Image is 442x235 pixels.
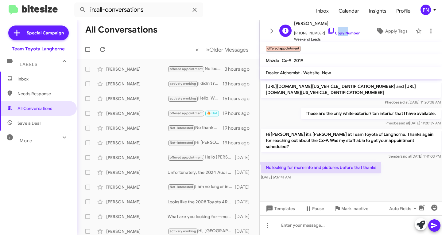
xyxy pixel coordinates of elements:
span: « [196,46,199,53]
span: Cx-9 [282,58,291,63]
p: These are the only white exterior/ tan interior that I have available. [301,108,441,119]
button: Pause [300,203,329,214]
div: [DATE] [235,169,254,175]
span: offered appointment [170,111,203,115]
span: Not-Interested [170,126,193,130]
div: [DATE] [235,199,254,205]
div: Hello! We have re-evaluated our ZOTD price to 49,500. If you are interested in working a deal aro... [168,95,223,102]
div: [DATE] [235,213,254,220]
span: [PHONE_NUMBER] [294,27,360,36]
span: [DATE] 6:37:41 AM [261,175,291,179]
div: 3 hours ago [225,66,254,72]
span: Save a Deal [17,120,41,126]
div: Unfortunately, the 2024 Audi A4 has been sold. However, we do have other options available. Pleas... [168,169,235,175]
h1: All Conversations [85,25,157,35]
nav: Page navigation example [192,43,252,56]
div: [DATE] [235,155,254,161]
button: Previous [192,43,203,56]
span: More [20,138,32,143]
div: Sounds good. [168,110,223,117]
span: said at [398,100,409,104]
input: Search [74,2,203,17]
div: FN [421,5,431,15]
div: [PERSON_NAME] [106,155,168,161]
a: Calendar [334,2,364,20]
div: [PERSON_NAME] [106,169,168,175]
div: 16 hours ago [223,96,254,102]
span: offered appointment [170,67,203,71]
a: Inbox [311,2,334,20]
div: [PERSON_NAME] [106,96,168,102]
span: Apply Tags [385,25,408,37]
small: offered appointment [266,46,301,52]
span: said at [401,154,411,159]
div: Looks like the 2008 Toyota 4Runner has been sold, unfortunately. However, we do have other great ... [168,199,235,205]
p: No looking for more info and pictures before that thanks [261,162,381,173]
div: Team Toyota Langhorne [12,46,65,52]
span: Not-Interested [170,141,193,145]
a: Insights [364,2,391,20]
span: Mark Inactive [341,203,368,214]
span: 2019 [294,58,303,63]
div: [PERSON_NAME] [106,213,168,220]
span: offered appointment [170,155,203,159]
button: Templates [260,203,300,214]
span: actively working [170,96,196,100]
div: Hello [PERSON_NAME], I just checked and this specific 4Runner has been sold [DATE]. Please let me... [168,154,235,161]
span: Templates [265,203,295,214]
span: [PERSON_NAME] [294,20,360,27]
div: Hi [PERSON_NAME] just completed purchase of grand Highlander Thanks [168,139,223,146]
span: Inbox [17,76,70,82]
span: 🔥 Hot [207,111,217,115]
div: I didn't recieve the quote from [PERSON_NAME] [DATE] and haven't made a deposit. It has me nervous. [168,80,223,87]
span: Dealer Alchemist - Website [266,70,320,76]
div: [PERSON_NAME] [106,125,168,131]
div: 13 hours ago [223,81,254,87]
div: [PERSON_NAME] [106,110,168,116]
button: Apply Tags [370,25,413,37]
div: 19 hours ago [223,125,254,131]
span: Older Messages [209,46,248,53]
button: Mark Inactive [329,203,373,214]
span: Labels [20,62,37,67]
div: [DATE] [235,184,254,190]
span: All Conversations [17,105,52,112]
span: actively working [170,229,196,233]
div: What are you looking for—model, year, budget, or must-have features? I can check current availabi... [168,213,235,220]
div: [PERSON_NAME] [106,66,168,72]
div: [PERSON_NAME] [106,81,168,87]
button: FN [415,5,435,15]
span: actively working [170,82,196,86]
div: No thank you [168,124,223,131]
span: Not-Interested [170,185,193,189]
p: [URL][DOMAIN_NAME][US_VEHICLE_IDENTIFICATION_NUMBER] and [URL][DOMAIN_NAME][US_VEHICLE_IDENTIFICA... [261,81,441,98]
span: said at [398,121,409,125]
a: Special Campaign [8,25,69,40]
div: [PERSON_NAME] [106,199,168,205]
span: Pause [312,203,324,214]
span: Pheobe [DATE] 11:20:39 AM [386,121,441,125]
span: Pheobe [DATE] 11:20:08 AM [385,100,441,104]
span: Needs Response [17,91,70,97]
span: Sender [DATE] 1:41:03 PM [389,154,441,159]
span: Auto Fields [389,203,419,214]
div: 19 hours ago [223,110,254,116]
a: Copy Number [328,31,360,35]
div: [PERSON_NAME] [106,184,168,190]
button: Auto Fields [384,203,424,214]
span: Special Campaign [27,30,64,36]
div: 19 hours ago [223,140,254,146]
p: Hi [PERSON_NAME] it's [PERSON_NAME] at Team Toyota of Langhorne. Thanks again for reaching out ab... [261,129,441,152]
span: Mazda [266,58,279,63]
div: [PERSON_NAME] [106,140,168,146]
span: New [322,70,331,76]
a: Profile [391,2,415,20]
button: Next [202,43,252,56]
div: Hi, [GEOGRAPHIC_DATA]! The 2022 GR86 is available to see and test drive! When would be a convenie... [168,228,235,235]
span: Weekend Leads [294,36,360,42]
span: » [206,46,209,53]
